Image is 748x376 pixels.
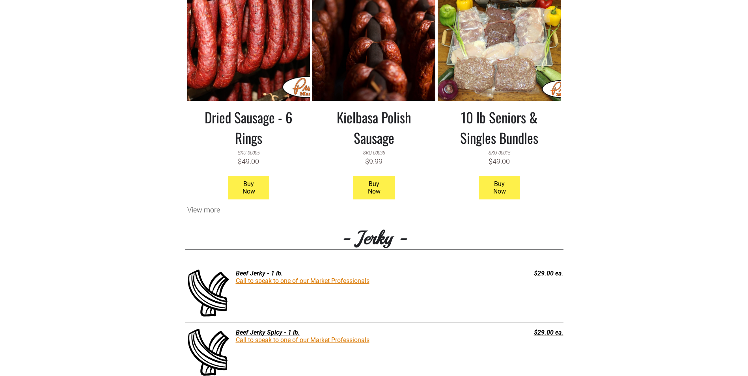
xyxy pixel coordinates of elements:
[193,101,304,172] a: Dried Sausage - 6 Rings SKU 00005 $49.00
[229,176,269,199] span: Buy Now
[479,176,520,199] a: Buy Now
[363,148,385,156] div: SKU 00035
[185,206,563,214] div: View more
[318,101,429,172] a: Kielbasa Polish Sausage SKU 00035 $9.99
[185,329,484,336] div: Beef Jerky Spicy - 1 lb.
[228,176,269,199] a: Buy Now
[365,156,382,166] div: $9.99
[354,176,394,199] span: Buy Now
[444,101,555,172] a: 10 lb Seniors & Singles Bundles SKU 00015 $49.00
[444,107,555,148] h3: 10 lb Seniors & Singles Bundles
[318,107,429,148] h3: Kielbasa Polish Sausage
[479,176,519,199] span: Buy Now
[353,176,395,199] a: Buy Now
[488,270,563,277] div: $29.00 ea.
[238,156,259,166] div: $49.00
[489,148,510,156] div: SKU 00015
[488,329,563,336] div: $29.00 ea.
[236,277,369,285] a: Call to speak to one of our Market Professionals
[193,107,304,148] h3: Dried Sausage - 6 Rings
[185,270,484,277] div: Beef Jerky - 1 lb.
[489,156,510,166] div: $49.00
[185,226,563,250] h3: - Jerky -
[238,148,259,156] div: SKU 00005
[236,336,369,344] a: Call to speak to one of our Market Professionals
